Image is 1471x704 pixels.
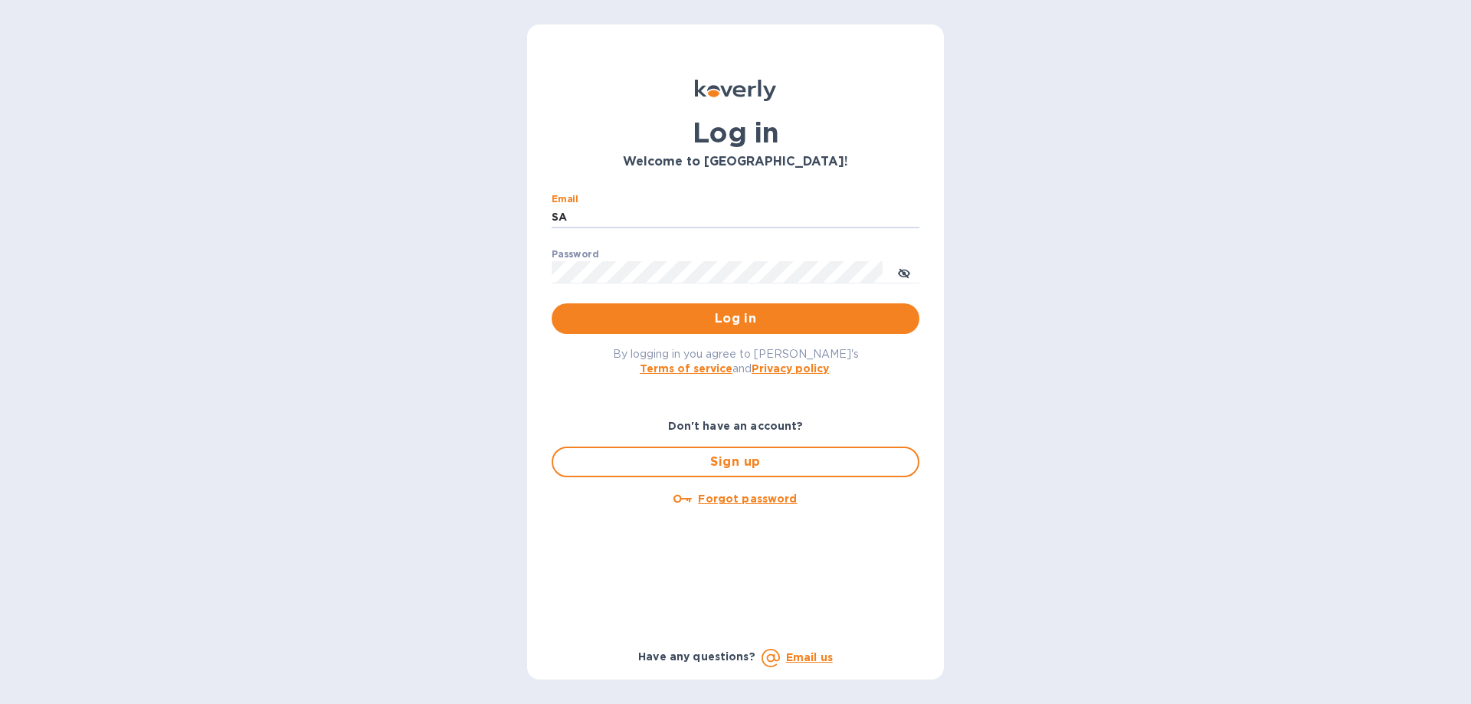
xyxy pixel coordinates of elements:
label: Email [552,195,578,204]
b: Don't have an account? [668,420,804,432]
a: Terms of service [640,362,732,375]
a: Email us [786,651,833,663]
a: Privacy policy [752,362,829,375]
button: toggle password visibility [889,257,919,287]
h3: Welcome to [GEOGRAPHIC_DATA]! [552,155,919,169]
input: Enter email address [552,206,919,229]
span: Sign up [565,453,906,471]
h1: Log in [552,116,919,149]
span: By logging in you agree to [PERSON_NAME]'s and . [613,348,859,375]
u: Forgot password [698,493,797,505]
span: Log in [564,309,907,328]
button: Sign up [552,447,919,477]
b: Have any questions? [638,650,755,663]
img: Koverly [695,80,776,101]
label: Password [552,250,598,259]
button: Log in [552,303,919,334]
